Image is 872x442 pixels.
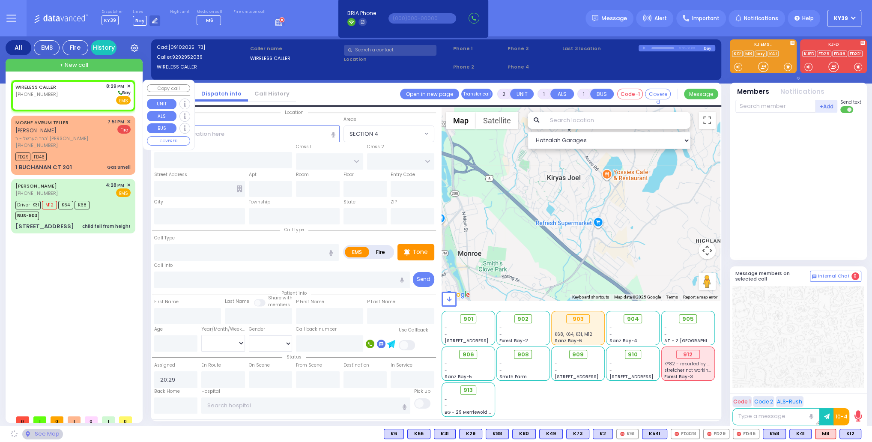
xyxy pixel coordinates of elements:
[676,350,700,359] div: 912
[627,315,639,323] span: 904
[642,429,667,439] div: K541
[249,199,270,206] label: Township
[699,112,716,129] button: Toggle fullscreen view
[827,10,861,27] button: KY39
[391,362,412,369] label: In Service
[296,362,322,369] label: From Scene
[851,272,859,280] span: 0
[832,51,847,57] a: FD46
[201,326,245,333] div: Year/Month/Week/Day
[763,429,786,439] div: BLS
[744,51,754,57] a: M8
[767,51,779,57] a: K41
[459,429,482,439] div: BLS
[566,429,589,439] div: BLS
[201,362,221,369] label: En Route
[755,51,767,57] a: bay
[154,262,173,269] label: Call Info
[268,295,293,301] small: Share with
[58,201,73,209] span: K64
[250,55,341,62] label: WIRELESS CALLER
[15,182,57,189] a: [PERSON_NAME]
[116,188,131,197] span: EMS
[499,331,502,337] span: -
[590,89,614,99] button: BUS
[249,326,265,333] label: Gender
[157,54,248,61] label: Caller:
[68,416,81,423] span: 1
[391,199,397,206] label: ZIP
[347,9,376,17] span: BRIA Phone
[654,15,667,22] span: Alert
[127,118,131,125] span: ✕
[249,362,270,369] label: On Scene
[345,247,370,257] label: EMS
[133,9,161,15] label: Lines
[32,152,47,161] span: FD46
[206,17,213,24] span: M6
[818,273,850,279] span: Internal Chat
[119,416,132,423] span: 0
[445,396,447,403] span: -
[412,248,428,257] p: Tone
[517,350,529,359] span: 908
[789,429,812,439] div: BLS
[735,100,815,113] input: Search member
[154,362,175,369] label: Assigned
[225,298,249,305] label: Last Name
[82,223,131,230] div: child fell from height
[539,429,563,439] div: K49
[434,429,456,439] div: BLS
[444,289,472,300] img: Google
[539,429,563,439] div: BLS
[486,429,509,439] div: K88
[737,432,741,436] img: red-radio-icon.svg
[802,15,814,22] span: Help
[628,350,638,359] span: 910
[343,362,369,369] label: Destination
[555,373,636,380] span: [STREET_ADDRESS][PERSON_NAME]
[508,45,559,52] span: Phone 3
[445,325,447,331] span: -
[250,45,341,52] label: Caller name
[15,212,39,220] span: BUS-903
[434,429,456,439] div: K31
[445,337,526,344] span: [STREET_ADDRESS][PERSON_NAME]
[620,432,624,436] img: red-radio-icon.svg
[834,15,848,22] span: KY39
[147,123,176,134] button: BUS
[15,190,58,197] span: [PHONE_NUMBER]
[197,9,224,15] label: Medic on call
[445,331,447,337] span: -
[296,171,309,178] label: Room
[388,13,456,24] input: (000)000-00000
[817,51,831,57] a: FD29
[682,315,694,323] span: 905
[812,275,816,279] img: comment-alt.png
[555,361,557,367] span: -
[609,337,637,344] span: Sanz Bay-4
[15,163,72,172] div: 1 BUCHANAN CT 201
[664,325,667,331] span: -
[249,171,257,178] label: Apt
[601,14,627,23] span: Message
[815,100,838,113] button: +Add
[555,367,557,373] span: -
[459,429,482,439] div: K29
[344,126,422,141] span: SECTION 4
[642,429,667,439] div: BLS
[15,201,41,209] span: Driver-K31
[763,429,786,439] div: K58
[645,89,671,99] button: Covered
[127,83,131,90] span: ✕
[201,388,220,395] label: Hospital
[280,227,308,233] span: Call type
[344,56,450,63] label: Location
[102,9,123,15] label: Dispatcher
[463,350,474,359] span: 906
[15,119,69,126] a: MOSHE AVRUM TELLER
[91,40,116,55] a: History
[154,388,180,395] label: Back Home
[453,45,505,52] span: Phone 1
[413,272,434,287] button: Send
